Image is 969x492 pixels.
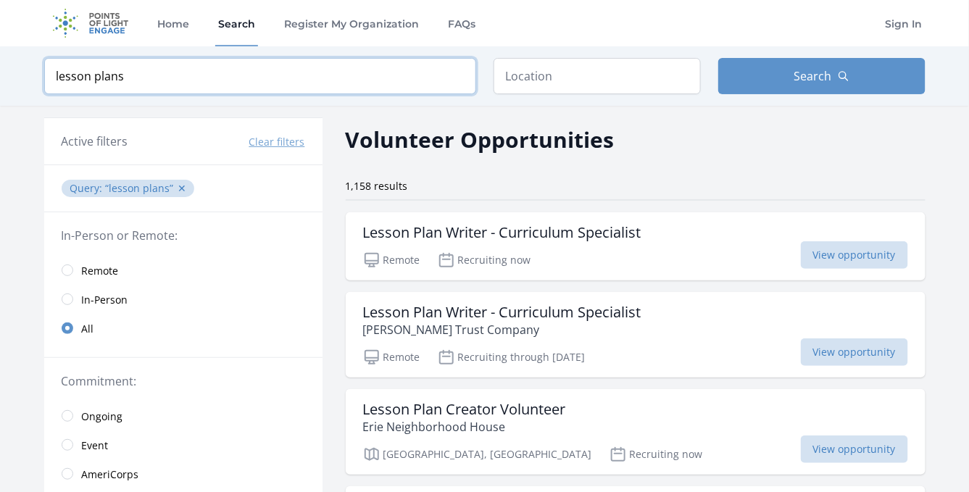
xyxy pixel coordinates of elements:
a: Ongoing [44,401,323,430]
q: lesson plans [106,181,174,195]
span: View opportunity [801,241,908,269]
a: In-Person [44,285,323,314]
input: Keyword [44,58,476,94]
span: AmeriCorps [82,467,139,482]
p: Remote [363,251,420,269]
span: Ongoing [82,409,123,424]
button: Clear filters [249,135,305,149]
span: Remote [82,264,119,278]
p: Recruiting through [DATE] [438,349,586,366]
span: Query : [70,181,106,195]
p: [GEOGRAPHIC_DATA], [GEOGRAPHIC_DATA] [363,446,592,463]
legend: Commitment: [62,372,305,390]
h3: Lesson Plan Writer - Curriculum Specialist [363,224,641,241]
span: Search [794,67,832,85]
a: AmeriCorps [44,459,323,488]
span: Event [82,438,109,453]
span: In-Person [82,293,128,307]
legend: In-Person or Remote: [62,227,305,244]
button: ✕ [178,181,187,196]
input: Location [494,58,701,94]
span: View opportunity [801,435,908,463]
a: Lesson Plan Writer - Curriculum Specialist Remote Recruiting now View opportunity [346,212,926,280]
span: All [82,322,94,336]
button: Search [718,58,926,94]
a: All [44,314,323,343]
p: Recruiting now [438,251,531,269]
a: Lesson Plan Creator Volunteer Erie Neighborhood House [GEOGRAPHIC_DATA], [GEOGRAPHIC_DATA] Recrui... [346,389,926,475]
h3: Lesson Plan Creator Volunteer [363,401,566,418]
h3: Lesson Plan Writer - Curriculum Specialist [363,304,641,321]
span: View opportunity [801,338,908,366]
p: Recruiting now [610,446,703,463]
h2: Volunteer Opportunities [346,123,615,156]
p: Erie Neighborhood House [363,418,566,435]
span: 1,158 results [346,179,408,193]
a: Remote [44,256,323,285]
a: Event [44,430,323,459]
p: [PERSON_NAME] Trust Company [363,321,641,338]
h3: Active filters [62,133,128,150]
a: Lesson Plan Writer - Curriculum Specialist [PERSON_NAME] Trust Company Remote Recruiting through ... [346,292,926,378]
p: Remote [363,349,420,366]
